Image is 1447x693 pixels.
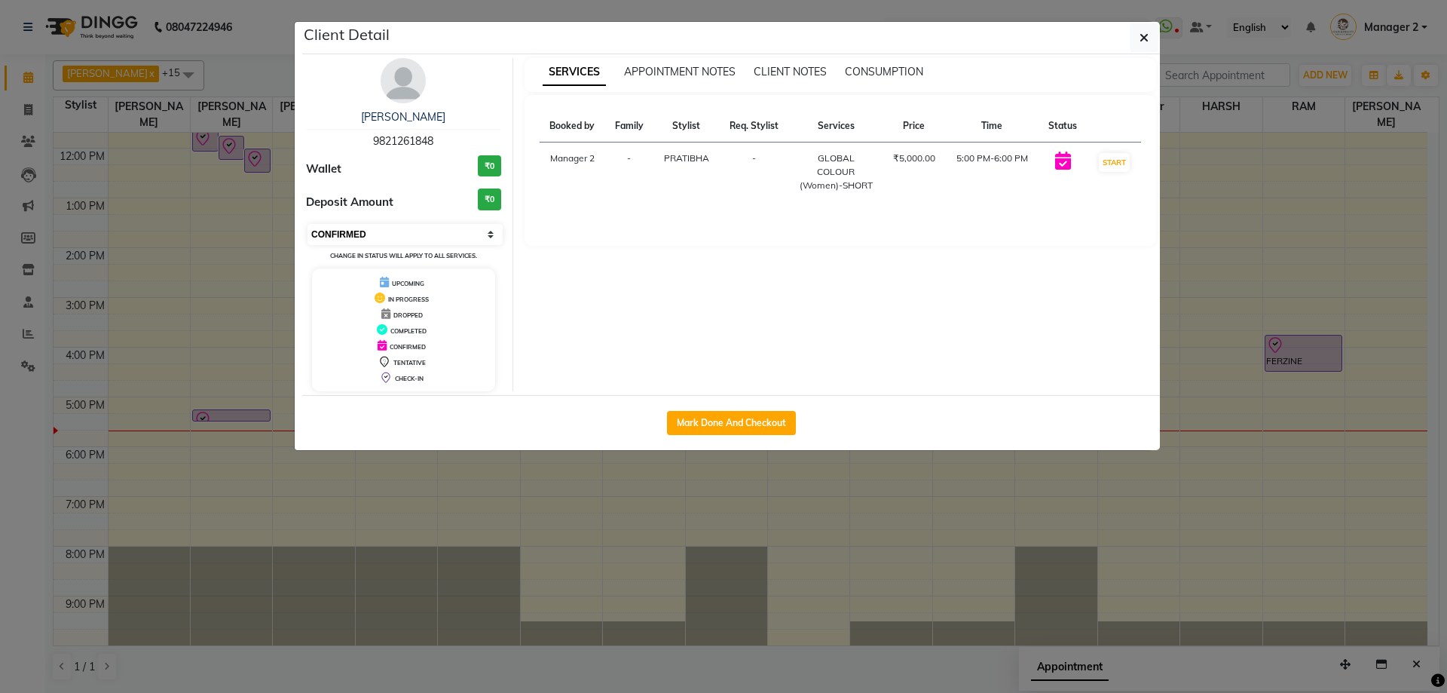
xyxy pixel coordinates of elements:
td: - [605,143,653,202]
span: CLIENT NOTES [754,65,827,78]
span: COMPLETED [390,327,427,335]
img: avatar [381,58,426,103]
small: Change in status will apply to all services. [330,252,477,259]
div: GLOBAL COLOUR (Women)-SHORT [798,152,874,192]
span: APPOINTMENT NOTES [624,65,736,78]
h5: Client Detail [304,23,390,46]
th: Family [605,110,653,143]
span: SERVICES [543,59,606,86]
th: Services [789,110,883,143]
th: Booked by [540,110,605,143]
th: Stylist [653,110,719,143]
h3: ₹0 [478,155,501,177]
span: DROPPED [393,311,423,319]
th: Price [883,110,945,143]
span: Deposit Amount [306,194,393,211]
h3: ₹0 [478,189,501,210]
span: Wallet [306,161,341,178]
span: CONSUMPTION [845,65,923,78]
div: ₹5,000.00 [892,152,936,165]
button: START [1099,153,1130,172]
span: PRATIBHA [664,152,709,164]
td: - [719,143,788,202]
span: UPCOMING [392,280,424,287]
button: Mark Done And Checkout [667,411,796,435]
th: Status [1039,110,1087,143]
td: 5:00 PM-6:00 PM [945,143,1039,202]
th: Time [945,110,1039,143]
span: CONFIRMED [390,343,426,351]
th: Req. Stylist [719,110,788,143]
td: Manager 2 [540,143,605,202]
span: TENTATIVE [393,359,426,366]
span: IN PROGRESS [388,296,429,303]
a: [PERSON_NAME] [361,110,445,124]
span: CHECK-IN [395,375,424,382]
span: 9821261848 [373,134,433,148]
